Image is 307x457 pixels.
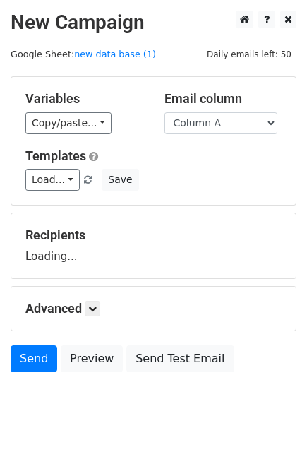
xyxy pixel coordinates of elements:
[25,112,112,134] a: Copy/paste...
[25,301,282,316] h5: Advanced
[102,169,138,191] button: Save
[25,169,80,191] a: Load...
[11,49,156,59] small: Google Sheet:
[11,345,57,372] a: Send
[25,91,143,107] h5: Variables
[25,227,282,264] div: Loading...
[11,11,296,35] h2: New Campaign
[25,227,282,243] h5: Recipients
[202,49,296,59] a: Daily emails left: 50
[164,91,282,107] h5: Email column
[74,49,156,59] a: new data base (1)
[25,148,86,163] a: Templates
[202,47,296,62] span: Daily emails left: 50
[61,345,123,372] a: Preview
[126,345,234,372] a: Send Test Email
